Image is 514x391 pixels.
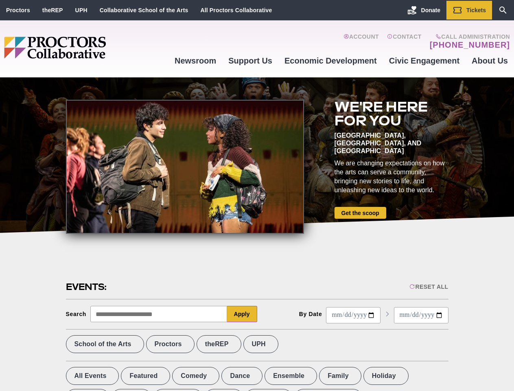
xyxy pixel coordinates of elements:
span: Tickets [466,7,486,13]
h2: Events: [66,281,108,293]
a: Support Us [222,50,278,72]
a: Search [492,1,514,20]
label: UPH [243,335,278,353]
a: Contact [387,33,422,50]
a: [PHONE_NUMBER] [430,40,510,50]
div: We are changing expectations on how the arts can serve a community, bringing new stories to life,... [335,159,448,195]
a: All Proctors Collaborative [200,7,272,13]
label: Family [319,367,361,385]
a: Donate [401,1,446,20]
a: Account [343,33,379,50]
label: theREP [197,335,241,353]
div: By Date [299,311,322,317]
a: Newsroom [168,50,222,72]
div: [GEOGRAPHIC_DATA], [GEOGRAPHIC_DATA], and [GEOGRAPHIC_DATA] [335,132,448,155]
a: Collaborative School of the Arts [100,7,188,13]
label: Proctors [146,335,195,353]
label: Comedy [172,367,219,385]
a: Proctors [6,7,30,13]
a: Tickets [446,1,492,20]
a: Civic Engagement [383,50,466,72]
a: Get the scoop [335,207,386,219]
a: theREP [42,7,63,13]
img: Proctors logo [4,37,168,59]
label: Dance [221,367,262,385]
label: School of the Arts [66,335,144,353]
a: Economic Development [278,50,383,72]
label: Ensemble [265,367,317,385]
h2: We're here for you [335,100,448,127]
div: Reset All [409,283,448,290]
button: Apply [227,306,257,322]
label: Featured [121,367,170,385]
div: Search [66,311,87,317]
a: UPH [75,7,87,13]
label: Holiday [363,367,409,385]
span: Donate [421,7,440,13]
a: About Us [466,50,514,72]
label: All Events [66,367,119,385]
span: Call Administration [427,33,510,40]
